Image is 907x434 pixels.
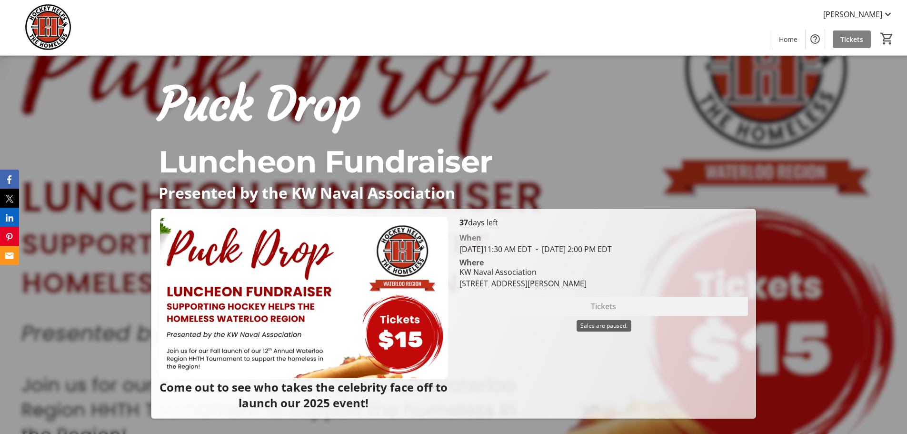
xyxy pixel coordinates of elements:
[823,9,882,20] span: [PERSON_NAME]
[159,379,448,411] strong: Come out to see who takes the celebrity face off to launch our 2025 event!
[459,232,481,243] div: When
[159,139,748,184] p: Luncheon Fundraiser
[159,76,361,133] span: Puck Drop
[532,244,612,254] span: [DATE] 2:00 PM EDT
[459,217,468,228] span: 37
[159,217,448,379] img: Campaign CTA Media Photo
[779,34,797,44] span: Home
[459,244,532,254] span: [DATE] 11:30 AM EDT
[6,4,90,51] img: Hockey Helps the Homeless's Logo
[532,244,542,254] span: -
[577,320,631,332] div: Sales are paused.
[878,30,896,47] button: Cart
[771,30,805,48] a: Home
[459,217,748,228] p: days left
[816,7,901,22] button: [PERSON_NAME]
[159,184,748,201] p: Presented by the KW Naval Association
[833,30,871,48] a: Tickets
[459,259,484,266] div: Where
[840,34,863,44] span: Tickets
[806,30,825,49] button: Help
[459,266,587,278] div: KW Naval Association
[459,278,587,289] div: [STREET_ADDRESS][PERSON_NAME]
